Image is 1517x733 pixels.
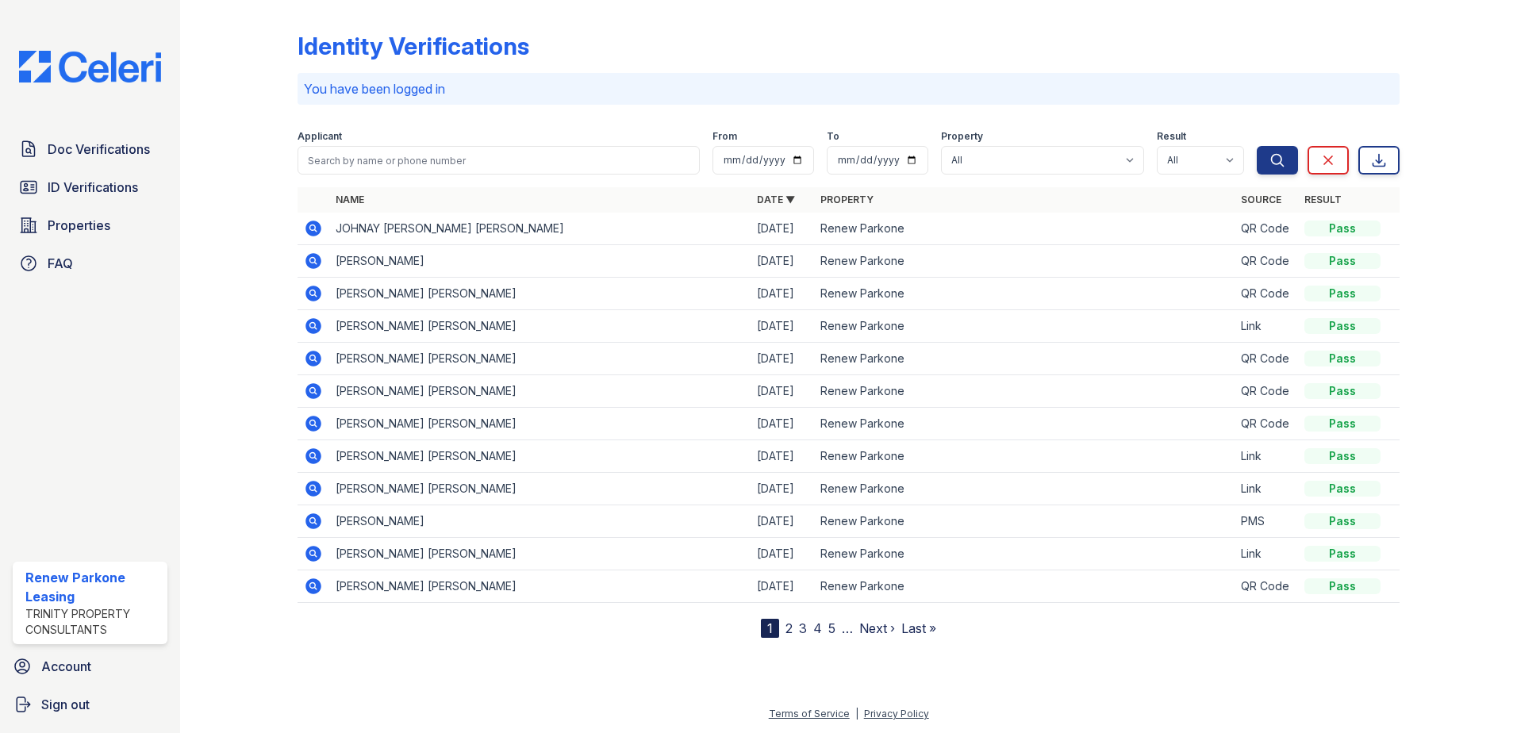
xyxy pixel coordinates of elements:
[855,708,858,720] div: |
[1304,351,1381,366] div: Pass
[1235,440,1298,473] td: Link
[859,620,895,636] a: Next ›
[1235,310,1298,343] td: Link
[329,310,751,343] td: [PERSON_NAME] [PERSON_NAME]
[828,620,835,636] a: 5
[814,408,1235,440] td: Renew Parkone
[1304,416,1381,432] div: Pass
[751,375,814,408] td: [DATE]
[814,245,1235,278] td: Renew Parkone
[41,657,91,676] span: Account
[329,278,751,310] td: [PERSON_NAME] [PERSON_NAME]
[329,505,751,538] td: [PERSON_NAME]
[1235,473,1298,505] td: Link
[6,689,174,720] a: Sign out
[1235,343,1298,375] td: QR Code
[1304,578,1381,594] div: Pass
[751,213,814,245] td: [DATE]
[901,620,936,636] a: Last »
[1157,130,1186,143] label: Result
[48,178,138,197] span: ID Verifications
[25,606,161,638] div: Trinity Property Consultants
[1304,448,1381,464] div: Pass
[1304,481,1381,497] div: Pass
[329,343,751,375] td: [PERSON_NAME] [PERSON_NAME]
[751,278,814,310] td: [DATE]
[820,194,874,205] a: Property
[814,440,1235,473] td: Renew Parkone
[329,245,751,278] td: [PERSON_NAME]
[751,570,814,603] td: [DATE]
[1235,278,1298,310] td: QR Code
[13,209,167,241] a: Properties
[1304,286,1381,301] div: Pass
[336,194,364,205] a: Name
[941,130,983,143] label: Property
[769,708,850,720] a: Terms of Service
[329,440,751,473] td: [PERSON_NAME] [PERSON_NAME]
[1235,213,1298,245] td: QR Code
[1235,375,1298,408] td: QR Code
[814,310,1235,343] td: Renew Parkone
[814,505,1235,538] td: Renew Parkone
[751,538,814,570] td: [DATE]
[48,140,150,159] span: Doc Verifications
[1304,253,1381,269] div: Pass
[842,619,853,638] span: …
[761,619,779,638] div: 1
[814,343,1235,375] td: Renew Parkone
[864,708,929,720] a: Privacy Policy
[814,473,1235,505] td: Renew Parkone
[757,194,795,205] a: Date ▼
[298,32,529,60] div: Identity Verifications
[13,171,167,203] a: ID Verifications
[814,538,1235,570] td: Renew Parkone
[751,505,814,538] td: [DATE]
[298,146,700,175] input: Search by name or phone number
[1304,194,1342,205] a: Result
[1304,546,1381,562] div: Pass
[751,473,814,505] td: [DATE]
[329,408,751,440] td: [PERSON_NAME] [PERSON_NAME]
[1304,383,1381,399] div: Pass
[813,620,822,636] a: 4
[799,620,807,636] a: 3
[785,620,793,636] a: 2
[1235,538,1298,570] td: Link
[751,440,814,473] td: [DATE]
[751,343,814,375] td: [DATE]
[814,213,1235,245] td: Renew Parkone
[41,695,90,714] span: Sign out
[751,310,814,343] td: [DATE]
[1235,245,1298,278] td: QR Code
[1241,194,1281,205] a: Source
[1235,570,1298,603] td: QR Code
[13,133,167,165] a: Doc Verifications
[48,254,73,273] span: FAQ
[814,570,1235,603] td: Renew Parkone
[1304,513,1381,529] div: Pass
[329,213,751,245] td: JOHNAY [PERSON_NAME] [PERSON_NAME]
[1304,221,1381,236] div: Pass
[712,130,737,143] label: From
[48,216,110,235] span: Properties
[298,130,342,143] label: Applicant
[6,51,174,83] img: CE_Logo_Blue-a8612792a0a2168367f1c8372b55b34899dd931a85d93a1a3d3e32e68fde9ad4.png
[751,245,814,278] td: [DATE]
[814,375,1235,408] td: Renew Parkone
[329,375,751,408] td: [PERSON_NAME] [PERSON_NAME]
[827,130,839,143] label: To
[6,650,174,682] a: Account
[751,408,814,440] td: [DATE]
[329,538,751,570] td: [PERSON_NAME] [PERSON_NAME]
[329,570,751,603] td: [PERSON_NAME] [PERSON_NAME]
[304,79,1393,98] p: You have been logged in
[25,568,161,606] div: Renew Parkone Leasing
[1304,318,1381,334] div: Pass
[13,248,167,279] a: FAQ
[1235,505,1298,538] td: PMS
[1235,408,1298,440] td: QR Code
[814,278,1235,310] td: Renew Parkone
[329,473,751,505] td: [PERSON_NAME] [PERSON_NAME]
